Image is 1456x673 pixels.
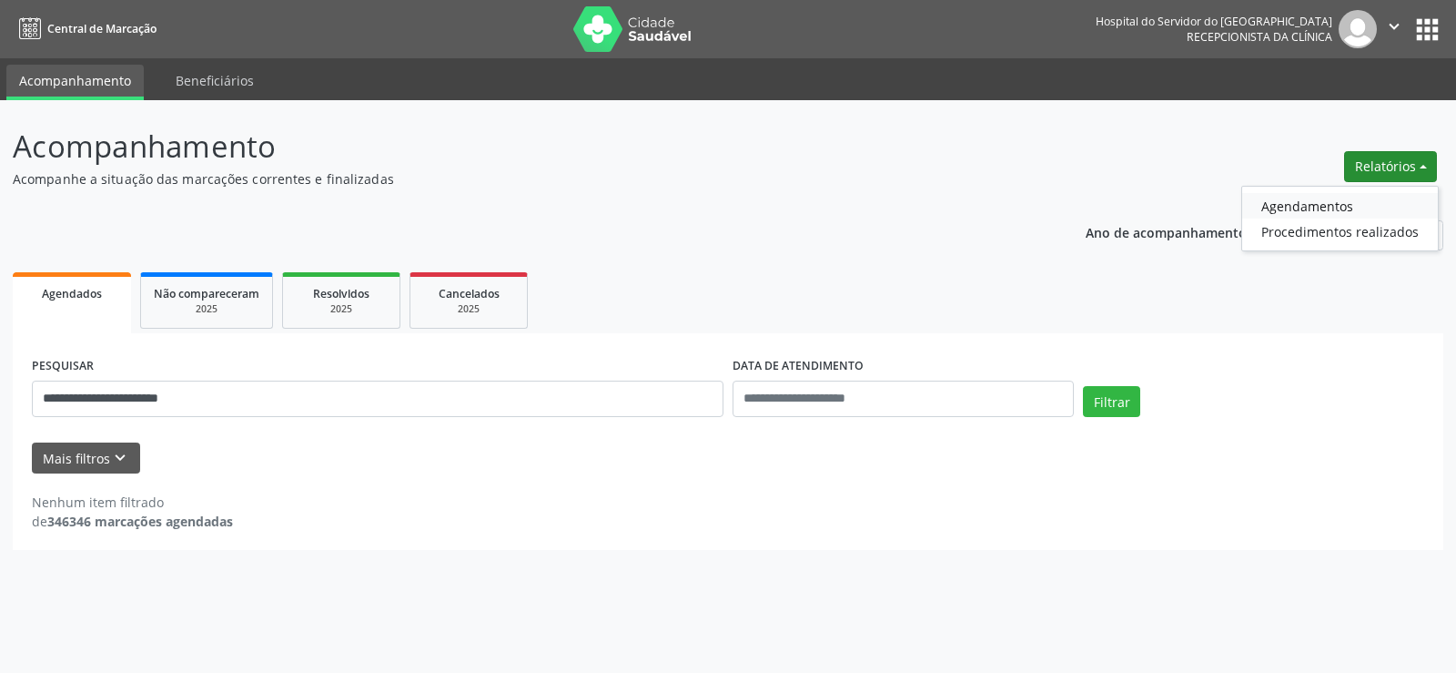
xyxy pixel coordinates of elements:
[1339,10,1377,48] img: img
[47,513,233,530] strong: 346346 marcações agendadas
[296,302,387,316] div: 2025
[1187,29,1332,45] span: Recepcionista da clínica
[439,286,500,301] span: Cancelados
[13,14,157,44] a: Central de Marcação
[1083,386,1140,417] button: Filtrar
[32,493,233,512] div: Nenhum item filtrado
[163,65,267,97] a: Beneficiários
[13,169,1014,189] p: Acompanhe a situação das marcações correntes e finalizadas
[423,302,514,316] div: 2025
[1086,220,1247,243] p: Ano de acompanhamento
[313,286,369,301] span: Resolvidos
[42,286,102,301] span: Agendados
[110,448,130,468] i: keyboard_arrow_down
[1411,14,1443,46] button: apps
[6,65,144,100] a: Acompanhamento
[1241,186,1439,251] ul: Relatórios
[1377,10,1411,48] button: 
[1384,16,1404,36] i: 
[154,286,259,301] span: Não compareceram
[1344,151,1437,182] button: Relatórios
[32,352,94,381] label: PESQUISAR
[1242,193,1438,219] a: Agendamentos
[1242,219,1438,244] a: Procedimentos realizados
[32,512,233,531] div: de
[13,124,1014,169] p: Acompanhamento
[32,443,140,474] button: Mais filtroskeyboard_arrow_down
[47,21,157,36] span: Central de Marcação
[1096,14,1332,29] div: Hospital do Servidor do [GEOGRAPHIC_DATA]
[733,352,864,381] label: DATA DE ATENDIMENTO
[154,302,259,316] div: 2025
